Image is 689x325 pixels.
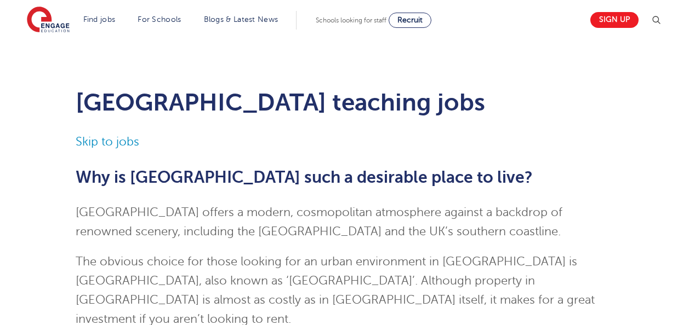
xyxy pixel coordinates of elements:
a: Skip to jobs [76,135,139,148]
span: Why is [GEOGRAPHIC_DATA] such a desirable place to live? [76,168,533,187]
a: Sign up [590,12,639,28]
span: [GEOGRAPHIC_DATA] offers a modern, cosmopolitan atmosphere against a backdrop of renowned scenery... [76,206,562,238]
a: For Schools [138,15,181,24]
a: Recruit [389,13,431,28]
h1: [GEOGRAPHIC_DATA] teaching jobs [76,89,613,116]
img: Engage Education [27,7,70,34]
span: Schools looking for staff [316,16,386,24]
a: Blogs & Latest News [204,15,278,24]
a: Find jobs [83,15,116,24]
span: Recruit [397,16,423,24]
